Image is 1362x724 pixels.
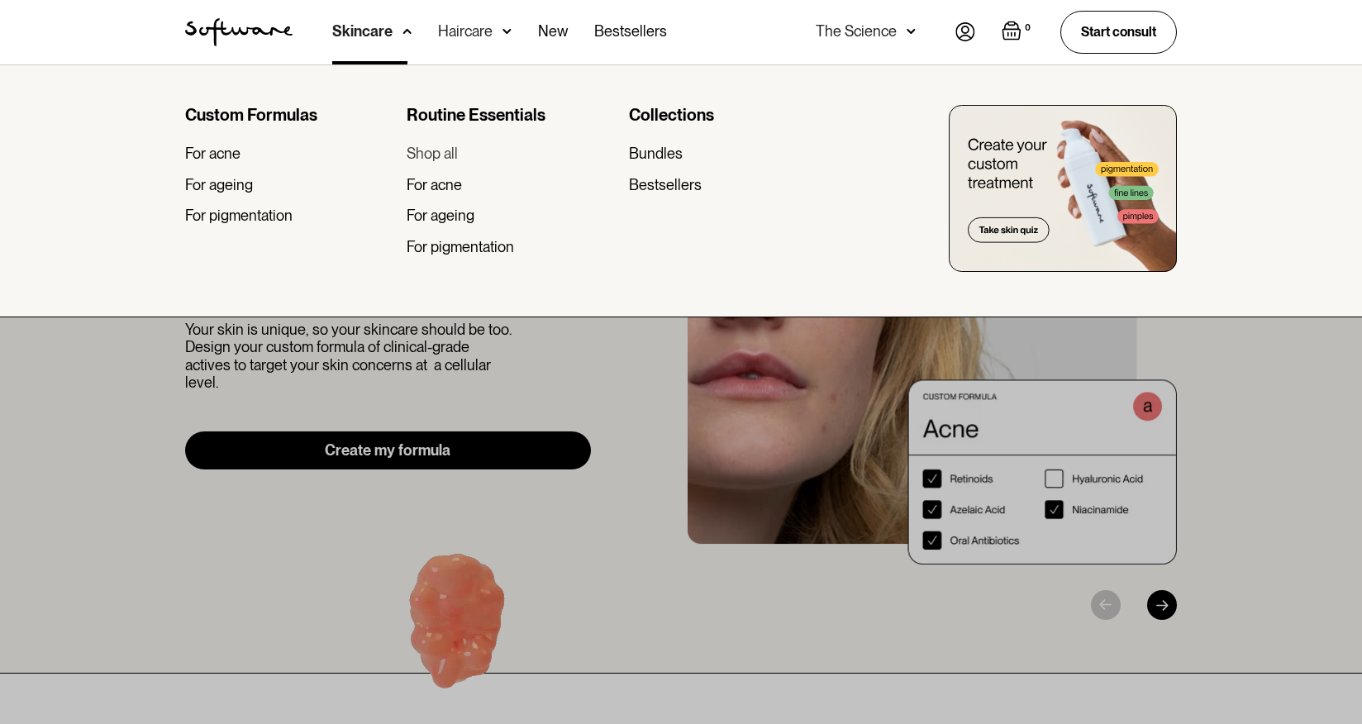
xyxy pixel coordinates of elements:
[402,23,412,40] img: arrow down
[407,176,615,194] a: For acne
[407,207,615,225] a: For ageing
[185,207,393,225] a: For pigmentation
[407,207,474,225] div: For ageing
[1021,21,1034,36] div: 0
[407,238,615,256] a: For pigmentation
[185,105,393,125] div: Custom Formulas
[1060,11,1177,53] a: Start consult
[407,176,462,194] div: For acne
[816,23,897,40] div: The Science
[949,105,1177,272] img: create you custom treatment bottle
[185,207,293,225] div: For pigmentation
[407,238,514,256] div: For pigmentation
[185,18,293,46] img: Software Logo
[185,145,393,163] a: For acne
[1002,21,1034,44] a: Open empty cart
[185,176,393,194] a: For ageing
[629,145,837,163] a: Bundles
[629,176,702,194] div: Bestsellers
[332,23,393,40] div: Skincare
[185,176,253,194] div: For ageing
[629,176,837,194] a: Bestsellers
[629,105,837,125] div: Collections
[407,105,615,125] div: Routine Essentials
[629,145,683,163] div: Bundles
[438,23,493,40] div: Haircare
[185,18,293,46] a: home
[407,145,615,163] a: Shop all
[407,145,458,163] div: Shop all
[907,23,916,40] img: arrow down
[502,23,512,40] img: arrow down
[185,145,240,163] div: For acne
